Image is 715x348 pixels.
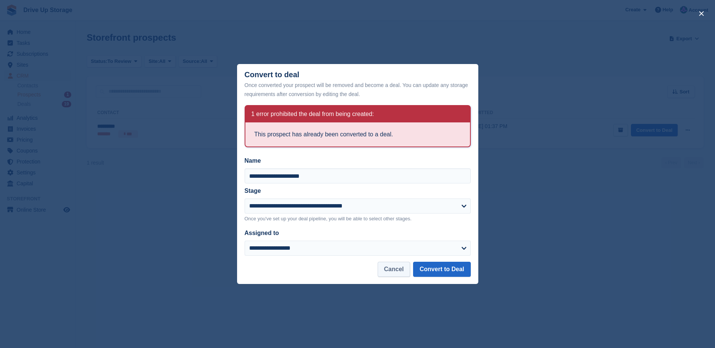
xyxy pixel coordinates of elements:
label: Name [245,156,471,165]
button: close [695,8,707,20]
label: Stage [245,188,261,194]
h2: 1 error prohibited the deal from being created: [251,110,374,118]
label: Assigned to [245,230,279,236]
button: Convert to Deal [413,262,470,277]
li: This prospect has already been converted to a deal. [254,130,461,139]
div: Convert to deal [245,70,471,99]
button: Cancel [378,262,410,277]
div: Once converted your prospect will be removed and become a deal. You can update any storage requir... [245,81,471,99]
p: Once you've set up your deal pipeline, you will be able to select other stages. [245,215,471,223]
